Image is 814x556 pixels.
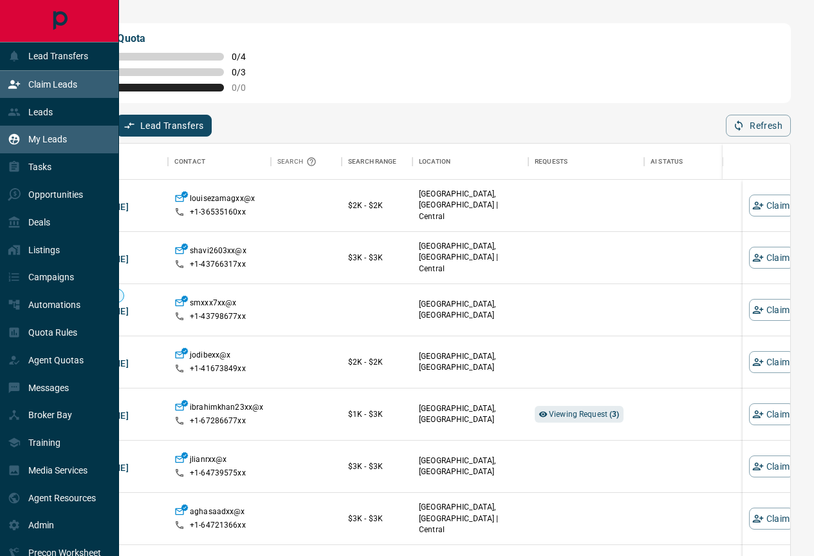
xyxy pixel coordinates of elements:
div: Search [277,144,320,180]
div: Contact [174,144,205,180]
span: 0 / 0 [232,82,260,93]
div: Location [412,144,528,180]
span: 0 / 3 [232,67,260,77]
p: smxxx7xx@x [190,298,236,311]
div: Search Range [342,144,412,180]
button: Claim [749,455,794,477]
p: $3K - $3K [348,252,406,264]
p: +1- 64739575xx [190,468,246,479]
p: ibrahimkhan23xx@x [190,402,263,416]
span: Viewing Request [549,410,620,419]
div: Search Range [348,144,397,180]
strong: ( 3 ) [609,410,619,419]
p: [GEOGRAPHIC_DATA], [GEOGRAPHIC_DATA] | Central [419,189,522,222]
p: +1- 43766317xx [190,259,246,270]
p: $2K - $2K [348,200,406,211]
button: Claim [749,403,794,425]
div: Contact [168,144,271,180]
p: +1- 67286677xx [190,416,246,427]
p: jlianrxx@x [190,454,227,468]
button: Claim [749,247,794,269]
p: My Daily Quota [75,31,260,46]
p: shavi2603xx@x [190,245,246,259]
button: Claim [749,299,794,321]
p: $1K - $3K [348,408,406,420]
p: +1- 43798677xx [190,311,246,322]
div: AI Status [644,144,786,180]
div: Name [52,144,168,180]
button: Claim [749,351,794,373]
p: $3K - $3K [348,461,406,472]
p: [GEOGRAPHIC_DATA], [GEOGRAPHIC_DATA] [419,403,522,425]
p: $2K - $2K [348,356,406,368]
p: [GEOGRAPHIC_DATA], [GEOGRAPHIC_DATA] [419,351,522,373]
p: [GEOGRAPHIC_DATA], [GEOGRAPHIC_DATA] | Central [419,502,522,535]
div: AI Status [651,144,683,180]
p: $3K - $3K [348,513,406,524]
p: +1- 36535160xx [190,207,246,218]
p: louisezamagxx@x [190,193,255,207]
p: [GEOGRAPHIC_DATA], [GEOGRAPHIC_DATA] [419,455,522,477]
div: Location [419,144,450,180]
p: jodibexx@x [190,350,230,363]
p: aghasaadxx@x [190,506,245,520]
div: Requests [535,144,568,180]
p: +1- 41673849xx [190,363,246,374]
button: Claim [749,195,794,216]
div: Viewing Request (3) [535,406,624,423]
p: +1- 64721366xx [190,520,246,531]
button: Refresh [726,115,791,137]
span: 0 / 4 [232,52,260,62]
p: [GEOGRAPHIC_DATA], [GEOGRAPHIC_DATA] [419,299,522,321]
button: Claim [749,508,794,530]
button: Lead Transfers [116,115,212,137]
div: Requests [528,144,644,180]
p: [GEOGRAPHIC_DATA], [GEOGRAPHIC_DATA] | Central [419,241,522,274]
